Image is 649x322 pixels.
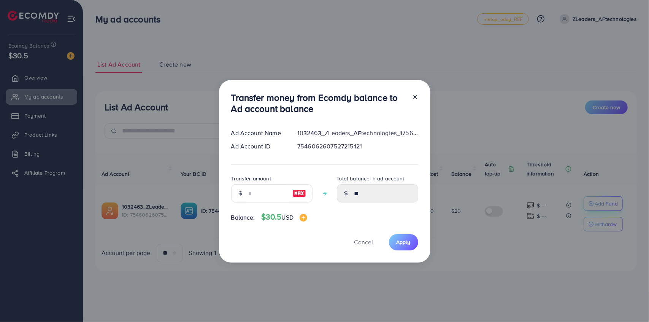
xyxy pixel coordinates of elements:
label: Transfer amount [231,175,271,182]
div: 1032463_ZLeaders_AFtechnologies_1756954659579 [291,129,424,137]
label: Total balance in ad account [337,175,405,182]
h4: $30.5 [261,212,307,222]
span: Apply [397,238,411,246]
div: 7546062607527215121 [291,142,424,151]
button: Apply [389,234,418,250]
iframe: Chat [617,288,643,316]
button: Cancel [345,234,383,250]
h3: Transfer money from Ecomdy balance to Ad account balance [231,92,406,114]
div: Ad Account Name [225,129,292,137]
span: Cancel [354,238,373,246]
img: image [292,189,306,198]
div: Ad Account ID [225,142,292,151]
img: image [300,214,307,222]
span: Balance: [231,213,255,222]
span: USD [282,213,294,222]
